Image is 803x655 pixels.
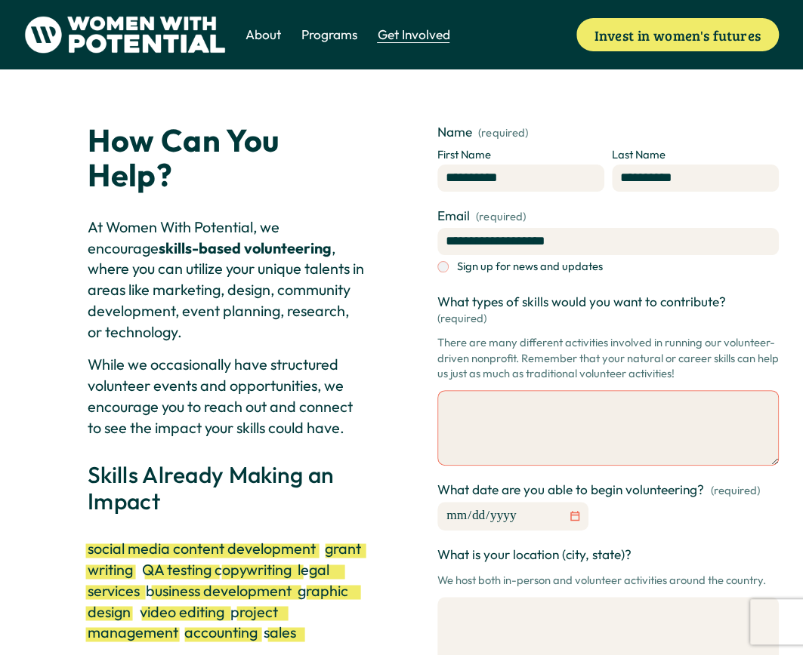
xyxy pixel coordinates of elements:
[88,539,316,558] span: social media content development
[88,462,366,514] h3: Skills Already Making an Impact
[88,120,286,195] strong: How Can You Help?
[377,24,449,45] a: folder dropdown
[437,293,726,311] span: What types of skills would you want to contribute?
[437,546,632,564] span: What is your location (city, state)?
[146,581,292,600] span: business development
[710,483,759,499] span: (required)
[437,261,449,272] input: Sign up for news and updates
[264,623,296,641] span: sales
[377,26,449,44] span: Get Involved
[301,24,357,45] a: folder dropdown
[437,481,704,499] span: What date are you able to begin volunteering?
[246,24,281,45] a: folder dropdown
[576,18,779,51] a: Invest in women's futures
[437,567,779,594] p: We host both in-person and volunteer activities around the country.
[88,354,366,438] p: While we occasionally have structured volunteer events and opportunities, we encourage you to rea...
[184,623,258,641] span: accounting
[88,581,351,621] span: graphic design
[215,560,292,579] span: copywriting
[88,217,366,343] p: At Women With Potential, we encourage , where you can utilize your unique talents in areas like m...
[24,16,226,54] img: Women With Potential
[437,147,604,165] div: First Name
[159,238,332,257] strong: skills-based volunteering
[142,560,212,579] span: QA testing
[88,560,332,600] span: legal services
[476,209,525,225] span: (required)
[140,602,224,621] span: video editing
[437,330,779,388] p: There are many different activities involved in running our volunteer-driven nonprofit. Remember ...
[301,26,357,44] span: Programs
[457,259,603,275] span: Sign up for news and updates
[437,311,486,327] span: (required)
[437,123,472,141] span: Name
[246,26,281,44] span: About
[437,207,470,225] span: Email
[478,128,527,139] span: (required)
[612,147,779,165] div: Last Name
